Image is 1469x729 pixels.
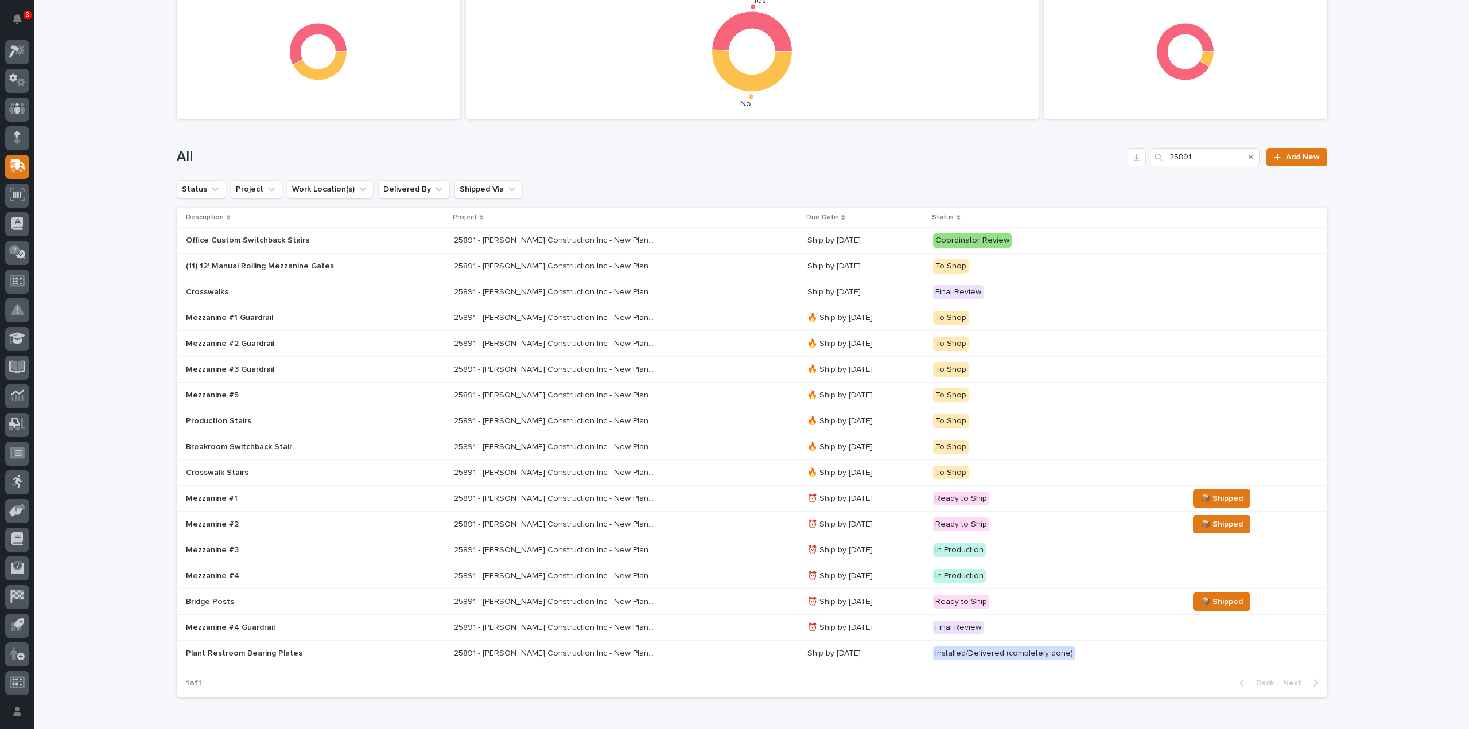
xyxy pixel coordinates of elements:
[807,313,924,323] p: 🔥 Ship by [DATE]
[177,669,211,697] p: 1 of 1
[177,512,1327,537] tr: Mezzanine #225891 - [PERSON_NAME] Construction Inc - New Plant Setup - Mezzanine Project25891 - [...
[177,279,1327,305] tr: Crosswalks25891 - [PERSON_NAME] Construction Inc - New Plant Setup - Mezzanine Project25891 - [PE...
[5,7,29,31] button: Notifications
[186,494,387,504] p: Mezzanine #1
[177,305,1327,331] tr: Mezzanine #1 Guardrail25891 - [PERSON_NAME] Construction Inc - New Plant Setup - Mezzanine Projec...
[454,492,657,504] p: 25891 - J A Wagner Construction Inc - New Plant Setup - Mezzanine Project
[1151,148,1260,166] input: Search
[933,362,969,377] div: To Shop
[186,520,387,529] p: Mezzanine #2
[454,233,657,245] p: 25891 - J A Wagner Construction Inc - New Plant Setup - Mezzanine Project
[186,365,387,375] p: Mezzanine #3 Guardrail
[454,595,657,607] p: 25891 - J A Wagner Construction Inc - New Plant Setup - Mezzanine Project
[932,211,954,224] p: Status
[186,211,224,224] p: Description
[933,414,969,428] div: To Shop
[186,571,387,581] p: Mezzanine #4
[177,614,1327,640] tr: Mezzanine #4 Guardrail25891 - [PERSON_NAME] Construction Inc - New Plant Setup - Mezzanine Projec...
[186,391,387,400] p: Mezzanine #5
[807,597,924,607] p: ⏰ Ship by [DATE]
[933,440,969,454] div: To Shop
[933,646,1075,661] div: Installed/Delivered (completely done)
[1266,148,1327,166] a: Add New
[454,311,657,323] p: 25891 - J A Wagner Construction Inc - New Plant Setup - Mezzanine Project
[933,621,984,635] div: Final Review
[453,211,477,224] p: Project
[177,588,1327,614] tr: Bridge Posts25891 - [PERSON_NAME] Construction Inc - New Plant Setup - Mezzanine Project25891 - [...
[177,180,226,198] button: Status
[1193,592,1250,611] button: 📦 Shipped
[933,388,969,403] div: To Shop
[186,545,387,555] p: Mezzanine #3
[177,563,1327,588] tr: Mezzanine #425891 - [PERSON_NAME] Construction Inc - New Plant Setup - Mezzanine Project25891 - [...
[14,14,29,32] div: Notifications3
[933,337,969,351] div: To Shop
[454,388,657,400] p: 25891 - J A Wagner Construction Inc - New Plant Setup - Mezzanine Project
[807,545,924,555] p: ⏰ Ship by [DATE]
[1200,517,1243,531] span: 📦 Shipped
[454,414,657,426] p: 25891 - J A Wagner Construction Inc - New Plant Setup - Mezzanine Project
[1193,515,1250,533] button: 📦 Shipped
[454,285,657,297] p: 25891 - J A Wagner Construction Inc - New Plant Setup - Mezzanine Project
[177,149,1124,165] h1: All
[807,571,924,581] p: ⏰ Ship by [DATE]
[933,285,984,299] div: Final Review
[454,259,657,271] p: 25891 - J A Wagner Construction Inc - New Plant Setup - Mezzanine Project
[807,236,924,245] p: Ship by [DATE]
[807,262,924,271] p: Ship by [DATE]
[807,442,924,452] p: 🔥 Ship by [DATE]
[454,646,657,658] p: 25891 - J A Wagner Construction Inc - New Plant Setup - Mezzanine Project
[454,517,657,529] p: 25891 - J A Wagner Construction Inc - New Plant Setup - Mezzanine Project
[933,259,969,274] div: To Shop
[177,383,1327,408] tr: Mezzanine #525891 - [PERSON_NAME] Construction Inc - New Plant Setup - Mezzanine Project25891 - [...
[1200,492,1243,505] span: 📦 Shipped
[186,597,387,607] p: Bridge Posts
[933,517,989,532] div: Ready to Ship
[807,494,924,504] p: ⏰ Ship by [DATE]
[1249,678,1274,688] span: Back
[454,569,657,581] p: 25891 - J A Wagner Construction Inc - New Plant Setup - Mezzanine Project
[807,623,924,633] p: ⏰ Ship by [DATE]
[186,287,387,297] p: Crosswalks
[186,623,387,633] p: Mezzanine #4 Guardrail
[933,233,1012,248] div: Coordinator Review
[806,211,838,224] p: Due Date
[186,339,387,349] p: Mezzanine #2 Guardrail
[177,434,1327,460] tr: Breakroom Switchback Stair25891 - [PERSON_NAME] Construction Inc - New Plant Setup - Mezzanine Pr...
[1200,595,1243,609] span: 📦 Shipped
[25,11,29,19] p: 3
[807,649,924,658] p: Ship by [DATE]
[378,180,450,198] button: Delivered By
[933,492,989,506] div: Ready to Ship
[933,311,969,325] div: To Shop
[287,180,374,198] button: Work Location(s)
[454,337,657,349] p: 25891 - J A Wagner Construction Inc - New Plant Setup - Mezzanine Project
[186,442,387,452] p: Breakroom Switchback Stair
[177,408,1327,434] tr: Production Stairs25891 - [PERSON_NAME] Construction Inc - New Plant Setup - Mezzanine Project2589...
[807,339,924,349] p: 🔥 Ship by [DATE]
[177,537,1327,563] tr: Mezzanine #325891 - [PERSON_NAME] Construction Inc - New Plant Setup - Mezzanine Project25891 - [...
[807,287,924,297] p: Ship by [DATE]
[454,543,657,555] p: 25891 - J A Wagner Construction Inc - New Plant Setup - Mezzanine Project
[454,466,657,478] p: 25891 - J A Wagner Construction Inc - New Plant Setup - Mezzanine Project
[1283,678,1308,688] span: Next
[1193,489,1250,508] button: 📦 Shipped
[177,228,1327,254] tr: Office Custom Switchback Stairs25891 - [PERSON_NAME] Construction Inc - New Plant Setup - Mezzani...
[231,180,282,198] button: Project
[177,640,1327,666] tr: Plant Restroom Bearing Plates25891 - [PERSON_NAME] Construction Inc - New Plant Setup - Mezzanine...
[807,468,924,478] p: 🔥 Ship by [DATE]
[933,569,986,583] div: In Production
[186,468,387,478] p: Crosswalk Stairs
[454,362,657,375] p: 25891 - J A Wagner Construction Inc - New Plant Setup - Mezzanine Project
[1230,678,1278,688] button: Back
[177,357,1327,383] tr: Mezzanine #3 Guardrail25891 - [PERSON_NAME] Construction Inc - New Plant Setup - Mezzanine Projec...
[740,100,751,108] text: No
[933,466,969,480] div: To Shop
[807,365,924,375] p: 🔥 Ship by [DATE]
[1286,153,1320,161] span: Add New
[177,460,1327,486] tr: Crosswalk Stairs25891 - [PERSON_NAME] Construction Inc - New Plant Setup - Mezzanine Project25891...
[186,313,387,323] p: Mezzanine #1 Guardrail
[933,595,989,609] div: Ready to Ship
[177,486,1327,512] tr: Mezzanine #125891 - [PERSON_NAME] Construction Inc - New Plant Setup - Mezzanine Project25891 - [...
